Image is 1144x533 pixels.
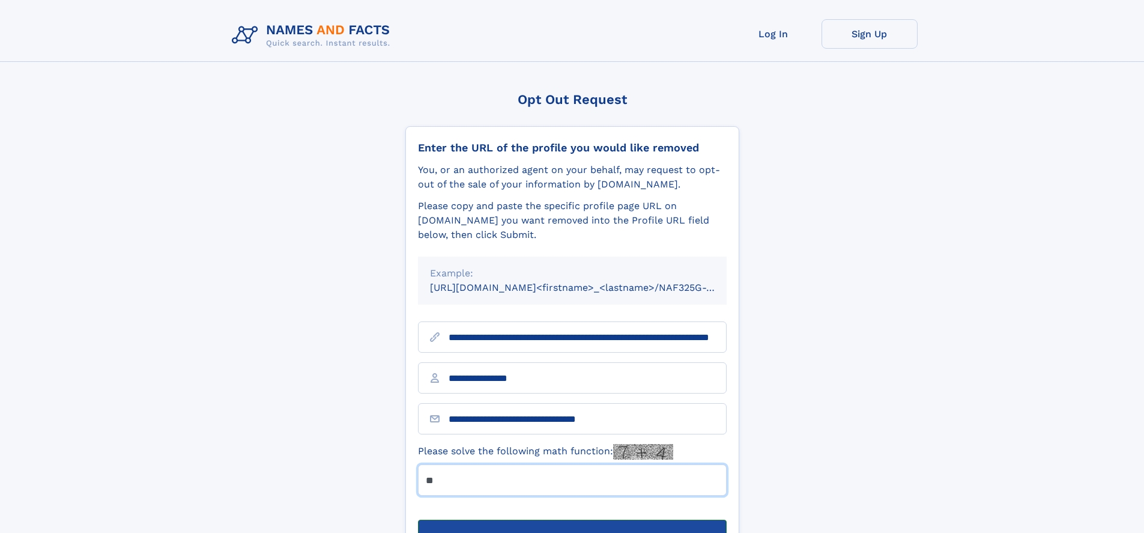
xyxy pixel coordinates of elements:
[430,266,715,281] div: Example:
[822,19,918,49] a: Sign Up
[227,19,400,52] img: Logo Names and Facts
[418,163,727,192] div: You, or an authorized agent on your behalf, may request to opt-out of the sale of your informatio...
[430,282,749,293] small: [URL][DOMAIN_NAME]<firstname>_<lastname>/NAF325G-xxxxxxxx
[418,141,727,154] div: Enter the URL of the profile you would like removed
[418,444,673,460] label: Please solve the following math function:
[418,199,727,242] div: Please copy and paste the specific profile page URL on [DOMAIN_NAME] you want removed into the Pr...
[405,92,739,107] div: Opt Out Request
[725,19,822,49] a: Log In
